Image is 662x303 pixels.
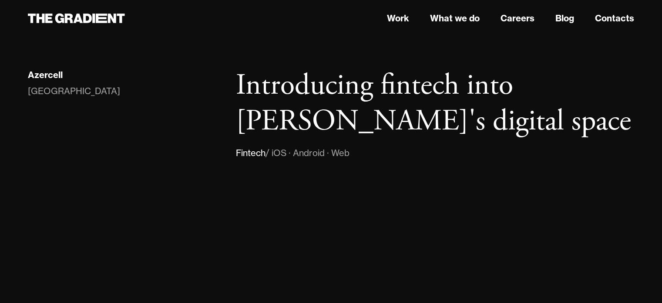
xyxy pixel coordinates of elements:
[265,146,349,160] div: / iOS · Android · Web
[28,69,63,81] div: Azercell
[595,12,634,25] a: Contacts
[28,84,120,98] div: [GEOGRAPHIC_DATA]
[501,12,534,25] a: Careers
[555,12,574,25] a: Blog
[387,12,409,25] a: Work
[236,68,634,139] h1: Introducing fintech into [PERSON_NAME]'s digital space
[430,12,480,25] a: What we do
[236,146,265,160] div: Fintech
